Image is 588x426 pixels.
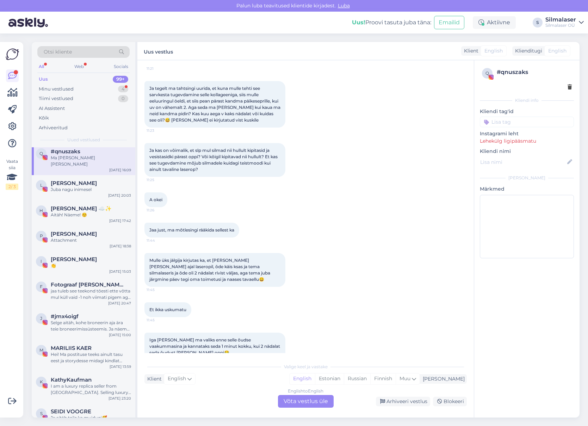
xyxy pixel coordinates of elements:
span: Luba [336,2,352,9]
div: Arhiveeri vestlus [376,397,430,406]
span: S [40,411,43,416]
span: Ja tegelt ma tahtsingi uurida, et kuna mulle tehti see sarvkesta tugevdamine selle kollageeniga, ... [149,86,281,123]
div: Ma [PERSON_NAME] [PERSON_NAME] [51,155,131,167]
span: 11:23 [147,128,173,133]
span: Muu [400,375,410,382]
span: Otsi kliente [44,48,72,56]
div: [DATE] 17:42 [109,218,131,223]
p: Lehekülg ligipääsmatu [480,137,574,145]
span: #qnuszaks [51,148,80,155]
div: S [533,18,543,27]
div: Hei! Ma postituse teeks ainult tasu eest ja storydesse midagi kindlat lubada ei saa. Kui olete hu... [51,351,131,364]
span: English [548,47,567,55]
span: Inger V [51,256,97,263]
div: [DATE] 15:00 [109,332,131,338]
span: p [40,233,43,239]
div: [DATE] 20:47 [108,301,131,306]
div: Klienditugi [512,47,542,55]
div: Attachment [51,237,131,243]
div: Aitäh! Näeme! ☺️ [51,212,131,218]
div: 2 / 3 [6,184,18,190]
span: English [484,47,503,55]
span: 11:21 [147,66,173,71]
div: Uus [39,76,48,83]
div: [DATE] 13:59 [110,364,131,369]
div: Minu vestlused [39,86,74,93]
span: F [40,284,43,289]
div: Klient [461,47,478,55]
div: Silmalaser [545,17,576,23]
span: M [39,347,43,353]
span: 11:26 [147,208,173,213]
button: Emailid [434,16,464,29]
input: Lisa nimi [480,158,566,166]
div: [DATE] 20:03 [108,193,131,198]
div: Tiimi vestlused [39,95,73,102]
span: Fotograaf Maigi [51,282,124,288]
span: Lisabet Loigu [51,180,97,186]
span: j [40,316,42,321]
span: K [40,379,43,384]
span: Ja kas on võimalik, et slp mul silmad nii hullult kipitasid ja vesistasidki pärast oppi? Või kõig... [149,148,279,172]
div: I am a luxury replica seller from [GEOGRAPHIC_DATA]. Selling luxury replicas including shoes, bag... [51,383,131,396]
div: All [37,62,45,71]
div: Ja aitäh teile ka muidugi🥰 [51,415,131,421]
div: Silmalaser OÜ [545,23,576,28]
span: Jaa just, ma mõtlesingi rääkida sellest ka [149,227,234,233]
div: Klient [144,375,162,383]
input: Lisa tag [480,117,574,127]
div: 👏 [51,263,131,269]
span: pauline lotta [51,231,97,237]
span: 11:45 [147,317,173,323]
span: Uued vestlused [67,137,100,143]
span: MARILIIS KAER [51,345,92,351]
span: KathyKaufman [51,377,92,383]
label: Uus vestlus [144,46,173,56]
img: Askly Logo [6,48,19,61]
span: I [41,259,42,264]
span: Et ikka uskumatu [149,307,186,312]
span: h [39,208,43,213]
div: Web [73,62,85,71]
span: Iga [PERSON_NAME] ma valiks enne selle õudse vaakummasina ja kannataks seda 1 minut kokku, kui 2 ... [149,337,281,355]
div: Kliendi info [480,97,574,104]
span: q [485,70,489,76]
div: AI Assistent [39,105,65,112]
div: Juba nagu inimesel [51,186,131,193]
div: Arhiveeritud [39,124,68,131]
span: #jmx4oigf [51,313,79,320]
span: 11:25 [147,177,173,183]
div: [PERSON_NAME] [420,375,465,383]
div: Russian [344,373,370,384]
div: Blokeeri [433,397,467,406]
div: 4 [118,86,128,93]
span: L [40,183,43,188]
span: q [39,151,43,156]
div: Finnish [370,373,396,384]
a: SilmalaserSilmalaser OÜ [545,17,584,28]
div: Valige keel ja vastake [144,364,467,370]
span: SEIDI VOOGRE [51,408,91,415]
div: [DATE] 15:03 [109,269,131,274]
span: 11:44 [147,238,173,243]
b: Uus! [352,19,365,26]
div: jaa tuleb see teekond tõesti ette võtta mul küll vaid -1 noh viimati pigem aga nii mõjutab elus k... [51,288,131,301]
div: Võta vestlus üle [278,395,334,408]
div: [DATE] 18:38 [110,243,131,249]
p: Kliendi tag'id [480,108,574,115]
div: 99+ [113,76,128,83]
p: Kliendi nimi [480,148,574,155]
div: Selge aitäh, kohe broneerin aja ära teie broneerimissüsteemis. Ja näeme varsti teie kliinikus. Su... [51,320,131,332]
div: English [290,373,315,384]
p: Märkmed [480,185,574,193]
span: 11:45 [147,287,173,292]
div: [DATE] 16:09 [109,167,131,173]
div: Proovi tasuta juba täna: [352,18,431,27]
span: A okei [149,197,162,202]
span: English [168,375,186,383]
div: Socials [112,62,130,71]
span: Mulle üks jälgija kirjutas ka, et [PERSON_NAME] [PERSON_NAME] ajal laseropil, õde käis ksas ja te... [149,258,271,282]
div: Vaata siia [6,158,18,190]
p: Instagrami leht [480,130,574,137]
div: [PERSON_NAME] [480,175,574,181]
